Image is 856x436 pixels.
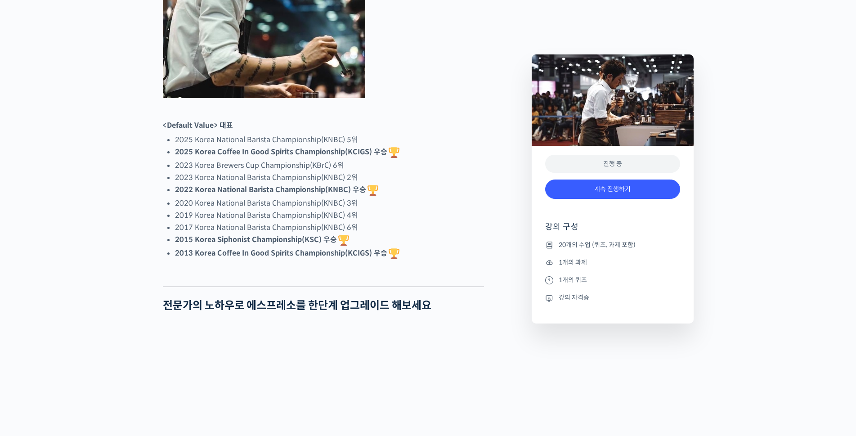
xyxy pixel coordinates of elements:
strong: 2015 Korea Siphonist Championship(KSC) 우승 [175,235,350,244]
span: 대화 [82,299,93,306]
strong: 2013 Korea Coffee In Good Spirits Championship(KCIGS) 우승 [175,248,401,258]
li: 2023 Korea National Barista Championship(KNBC) 2위 [175,171,484,184]
span: 설정 [139,299,150,306]
li: 2017 Korea National Barista Championship(KNBC) 6위 [175,221,484,234]
div: 진행 중 [545,155,680,173]
a: 계속 진행하기 [545,180,680,199]
span: 홈 [28,299,34,306]
a: 설정 [116,285,173,308]
li: 2023 Korea Brewers Cup Championship(KBrC) 6위 [175,159,484,171]
a: 홈 [3,285,59,308]
strong: <Default Value> 대표 [163,121,233,130]
img: 🏆 [367,185,378,196]
a: 대화 [59,285,116,308]
li: 2020 Korea National Barista Championship(KNBC) 3위 [175,197,484,209]
img: 🏆 [389,248,399,259]
img: 🏆 [338,235,349,246]
strong: 전문가의 노하우로 에스프레소를 한단계 업그레이드 해보세요 [163,299,431,312]
li: 20개의 수업 (퀴즈, 과제 포함) [545,239,680,250]
li: 1개의 퀴즈 [545,274,680,285]
h4: 강의 구성 [545,221,680,239]
li: 1개의 과제 [545,257,680,268]
strong: 2025 Korea Coffee In Good Spirits Championship(KCIGS) 우승 [175,147,401,157]
li: 강의 자격증 [545,292,680,303]
img: 🏆 [389,147,399,158]
strong: 2022 Korea National Barista Championship(KNBC) 우승 [175,185,380,194]
li: 2025 Korea National Barista Championship(KNBC) 5위 [175,134,484,146]
li: 2019 Korea National Barista Championship(KNBC) 4위 [175,209,484,221]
